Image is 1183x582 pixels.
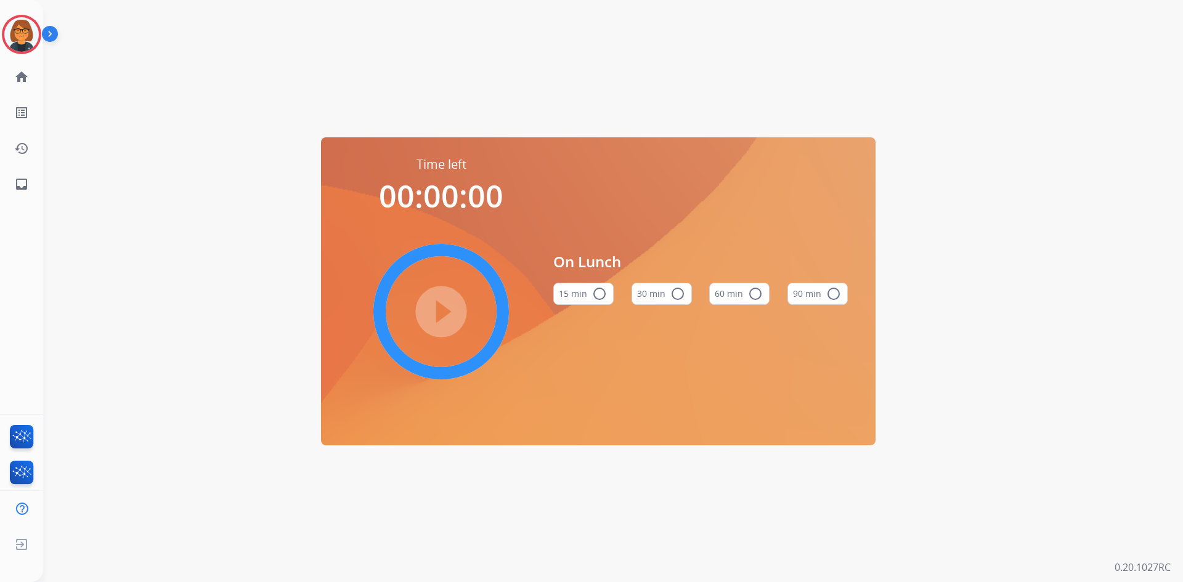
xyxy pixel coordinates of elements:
mat-icon: radio_button_unchecked [826,286,841,301]
mat-icon: home [14,70,29,84]
button: 90 min [787,283,848,305]
p: 0.20.1027RC [1115,560,1171,575]
button: 30 min [632,283,692,305]
button: 15 min [553,283,614,305]
span: 00:00:00 [379,175,503,217]
span: Time left [417,156,466,173]
button: 60 min [709,283,770,305]
mat-icon: radio_button_unchecked [748,286,763,301]
mat-icon: inbox [14,177,29,192]
mat-icon: radio_button_unchecked [670,286,685,301]
mat-icon: history [14,141,29,156]
mat-icon: list_alt [14,105,29,120]
span: On Lunch [553,251,848,273]
mat-icon: radio_button_unchecked [592,286,607,301]
img: avatar [4,17,39,52]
